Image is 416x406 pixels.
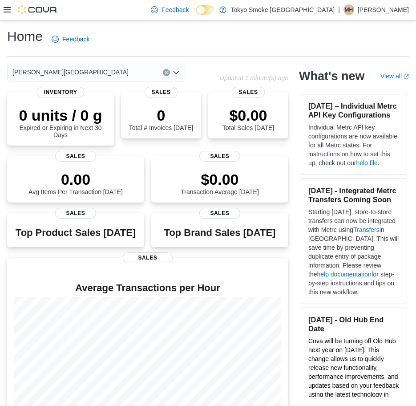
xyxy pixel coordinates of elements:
div: Avg Items Per Transaction [DATE] [28,171,123,195]
h3: [DATE] – Individual Metrc API Key Configurations [308,101,400,119]
span: Feedback [62,35,89,44]
span: Sales [145,87,178,97]
p: Individual Metrc API key configurations are now available for all Metrc states. For instructions ... [308,123,400,167]
button: Open list of options [173,69,180,76]
p: | [338,4,340,15]
span: Sales [123,252,173,263]
div: Makaela Harkness [343,4,354,15]
input: Dark Mode [196,5,215,15]
p: $0.00 [222,106,274,124]
span: Sales [199,151,240,162]
span: Sales [55,151,96,162]
h3: Top Brand Sales [DATE] [164,227,276,238]
a: View allExternal link [380,73,409,80]
h3: [DATE] - Old Hub End Date [308,315,400,333]
span: Sales [199,208,240,219]
h3: [DATE] - Integrated Metrc Transfers Coming Soon [308,186,400,204]
p: 0.00 [28,171,123,188]
div: Expired or Expiring in Next 30 Days [14,106,107,138]
svg: External link [404,74,409,79]
a: help documentation [317,271,371,278]
a: Feedback [48,30,93,48]
div: Total # Invoices [DATE] [129,106,193,131]
p: Starting [DATE], store-to-store transfers can now be integrated with Metrc using in [GEOGRAPHIC_D... [308,207,400,296]
h3: Top Product Sales [DATE] [16,227,136,238]
span: Inventory [37,87,85,97]
span: Feedback [162,5,189,14]
h1: Home [7,28,43,45]
p: $0.00 [181,171,259,188]
span: Sales [55,208,96,219]
a: Transfers [353,226,380,233]
h2: What's new [299,69,364,83]
img: Cova [18,5,58,14]
div: Total Sales [DATE] [222,106,274,131]
p: Updated 1 minute(s) ago [220,74,288,81]
a: help file [356,159,377,166]
p: Tokyo Smoke [GEOGRAPHIC_DATA] [231,4,335,15]
div: Transaction Average [DATE] [181,171,259,195]
h4: Average Transactions per Hour [14,283,281,293]
button: Clear input [163,69,170,76]
p: 0 units / 0 g [14,106,107,124]
p: [PERSON_NAME] [358,4,409,15]
span: MH [345,4,353,15]
span: [PERSON_NAME][GEOGRAPHIC_DATA] [12,67,129,77]
span: Sales [232,87,265,97]
a: Feedback [147,1,192,19]
p: 0 [129,106,193,124]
